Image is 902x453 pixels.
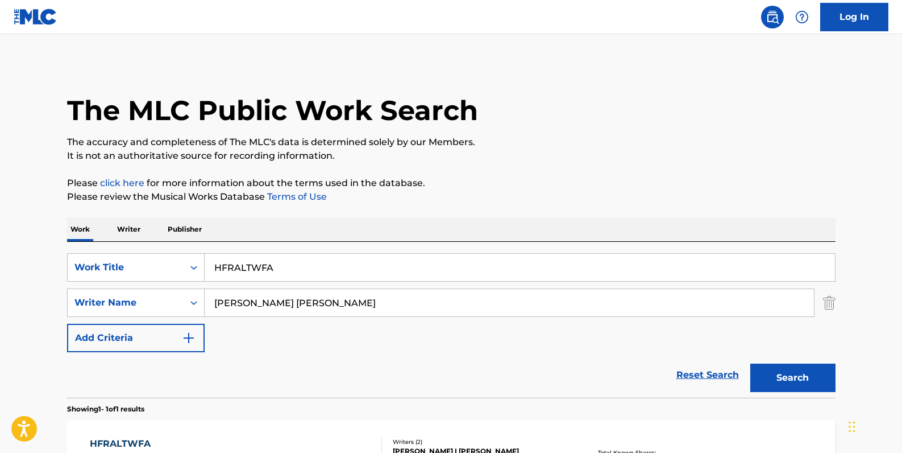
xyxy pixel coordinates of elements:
p: Showing 1 - 1 of 1 results [67,404,144,414]
a: Public Search [761,6,784,28]
img: Delete Criterion [823,289,836,317]
img: MLC Logo [14,9,57,25]
p: It is not an authoritative source for recording information. [67,149,836,163]
a: Terms of Use [265,191,327,202]
div: Drag [849,410,855,444]
img: 9d2ae6d4665cec9f34b9.svg [182,331,196,345]
img: search [766,10,779,24]
h1: The MLC Public Work Search [67,93,478,127]
div: Help [791,6,813,28]
p: Please review the Musical Works Database [67,190,836,204]
a: click here [100,178,144,188]
form: Search Form [67,253,836,398]
button: Search [750,364,836,392]
a: Reset Search [671,363,745,388]
a: Log In [820,3,888,31]
p: Writer [114,217,144,241]
p: The accuracy and completeness of The MLC's data is determined solely by our Members. [67,135,836,149]
div: Writers ( 2 ) [393,438,564,446]
div: Work Title [74,261,177,274]
iframe: Chat Widget [845,398,902,453]
div: Writer Name [74,296,177,310]
button: Add Criteria [67,324,205,352]
p: Please for more information about the terms used in the database. [67,176,836,190]
div: HFRALTWFA [90,437,192,451]
img: help [795,10,809,24]
p: Publisher [164,217,205,241]
p: Work [67,217,93,241]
